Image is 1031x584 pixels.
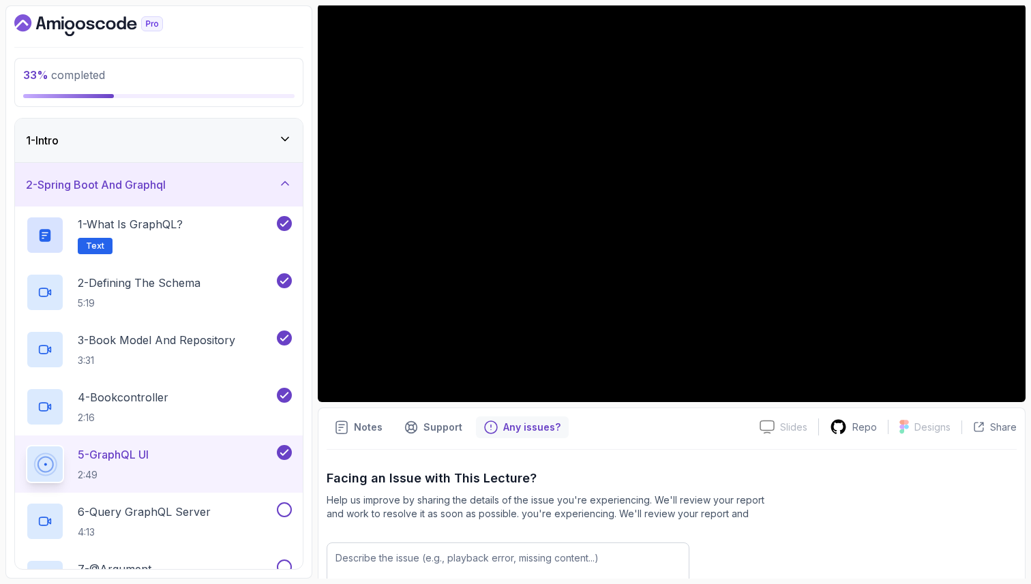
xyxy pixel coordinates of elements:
[78,216,183,232] p: 1 - What is GraphQL?
[78,354,235,367] p: 3:31
[990,420,1017,434] p: Share
[503,420,561,434] p: Any issues?
[78,411,168,425] p: 2:16
[961,420,1017,434] button: Share
[78,504,211,520] p: 6 - Query GraphQL Server
[26,445,292,483] button: 5-GraphQL UI2:49
[26,216,292,254] button: 1-What is GraphQL?Text
[819,418,888,435] a: Repo
[78,446,149,463] p: 5 - GraphQL UI
[396,416,470,438] button: Support button
[78,332,235,348] p: 3 - Book Model And Repository
[15,163,303,206] button: 2-Spring Boot And Graphql
[23,68,105,82] span: completed
[86,241,104,251] span: Text
[327,469,1017,488] p: Facing an Issue with This Lecture?
[26,388,292,426] button: 4-Bookcontroller2:16
[15,119,303,162] button: 1-Intro
[780,420,807,434] p: Slides
[78,561,151,577] p: 7 - @Argument
[78,525,211,539] p: 4:13
[26,132,59,149] h3: 1 - Intro
[26,331,292,369] button: 3-Book Model And Repository3:31
[318,4,1026,402] iframe: 5 - GraphQL UI
[327,493,766,521] p: Help us improve by sharing the details of the issue you're experiencing. We'll review your report...
[26,502,292,540] button: 6-Query GraphQL Server4:13
[78,296,200,310] p: 5:19
[26,273,292,311] button: 2-Defining The Schema5:19
[23,68,48,82] span: 33 %
[78,275,200,291] p: 2 - Defining The Schema
[423,420,462,434] p: Support
[78,468,149,482] p: 2:49
[327,416,391,438] button: notes button
[354,420,383,434] p: Notes
[852,420,877,434] p: Repo
[14,14,194,36] a: Dashboard
[476,416,569,438] button: Feedback button
[26,176,166,193] h3: 2 - Spring Boot And Graphql
[914,420,951,434] p: Designs
[78,389,168,405] p: 4 - Bookcontroller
